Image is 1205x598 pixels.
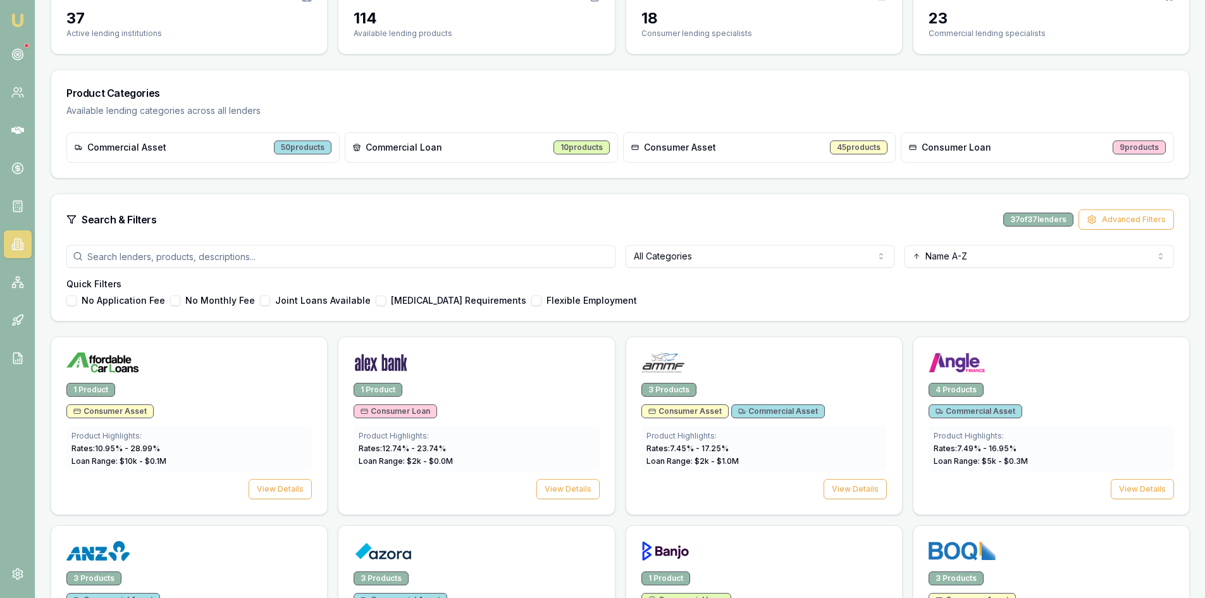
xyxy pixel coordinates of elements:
div: Product Highlights: [71,431,307,441]
p: Available lending categories across all lenders [66,104,1174,117]
button: View Details [249,479,312,499]
span: Consumer Loan [922,141,991,154]
button: Advanced Filters [1078,209,1174,230]
div: 4 Products [929,383,984,397]
div: 18 [641,8,887,28]
p: Consumer lending specialists [641,28,887,39]
a: Affordable Car Loans logo1 ProductConsumer AssetProduct Highlights:Rates:10.95% - 28.99%Loan Rang... [51,337,328,515]
p: Active lending institutions [66,28,312,39]
a: Alex Bank logo1 ProductConsumer LoanProduct Highlights:Rates:12.74% - 23.74%Loan Range: $2k - $0.... [338,337,615,515]
div: 1 Product [66,383,115,397]
span: Commercial Asset [738,406,818,416]
img: BOQ Finance logo [929,541,996,561]
span: Rates: 7.45 % - 17.25 % [646,444,729,453]
span: Commercial Asset [936,406,1015,416]
label: [MEDICAL_DATA] Requirements [391,296,526,305]
input: Search lenders, products, descriptions... [66,245,615,268]
span: Consumer Asset [648,406,722,416]
div: 45 products [830,140,887,154]
p: Commercial lending specialists [929,28,1174,39]
div: Product Highlights: [359,431,594,441]
button: View Details [1111,479,1174,499]
label: Flexible Employment [547,296,637,305]
span: Loan Range: $ 2 k - $ 1.0 M [646,456,739,466]
div: 9 products [1113,140,1166,154]
span: Commercial Loan [366,141,442,154]
span: Rates: 7.49 % - 16.95 % [934,444,1017,453]
span: Rates: 10.95 % - 28.99 % [71,444,160,453]
a: AMMF logo3 ProductsConsumer AssetCommercial AssetProduct Highlights:Rates:7.45% - 17.25%Loan Rang... [626,337,903,515]
div: Product Highlights: [934,431,1169,441]
span: Loan Range: $ 10 k - $ 0.1 M [71,456,166,466]
img: Banjo logo [641,541,689,561]
div: 10 products [553,140,610,154]
a: Angle Finance logo4 ProductsCommercial AssetProduct Highlights:Rates:7.49% - 16.95%Loan Range: $5... [913,337,1190,515]
span: Commercial Asset [87,141,166,154]
div: 114 [354,8,599,28]
img: Angle Finance logo [929,352,986,373]
h4: Quick Filters [66,278,1174,290]
img: Affordable Car Loans logo [66,352,139,373]
div: 37 of 37 lenders [1003,213,1073,227]
div: 3 Products [929,571,984,585]
div: 3 Products [354,571,409,585]
span: Loan Range: $ 5 k - $ 0.3 M [934,456,1028,466]
h3: Search & Filters [82,212,157,227]
div: 1 Product [641,571,690,585]
div: Product Highlights: [646,431,882,441]
span: Consumer Asset [73,406,147,416]
label: No Monthly Fee [185,296,255,305]
div: 1 Product [354,383,402,397]
div: 3 Products [66,571,121,585]
div: 23 [929,8,1174,28]
img: ANZ logo [66,541,130,561]
div: 37 [66,8,312,28]
img: Alex Bank logo [354,352,408,373]
p: Available lending products [354,28,599,39]
img: AMMF logo [641,352,685,373]
img: emu-icon-u.png [10,13,25,28]
span: Consumer Loan [361,406,430,416]
label: No Application Fee [82,296,165,305]
div: 50 products [274,140,331,154]
span: Consumer Asset [644,141,716,154]
div: 3 Products [641,383,696,397]
img: Azora logo [354,541,412,561]
span: Loan Range: $ 2 k - $ 0.0 M [359,456,453,466]
button: View Details [536,479,600,499]
label: Joint Loans Available [275,296,371,305]
span: Rates: 12.74 % - 23.74 % [359,444,446,453]
button: View Details [824,479,887,499]
h3: Product Categories [66,85,1174,101]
